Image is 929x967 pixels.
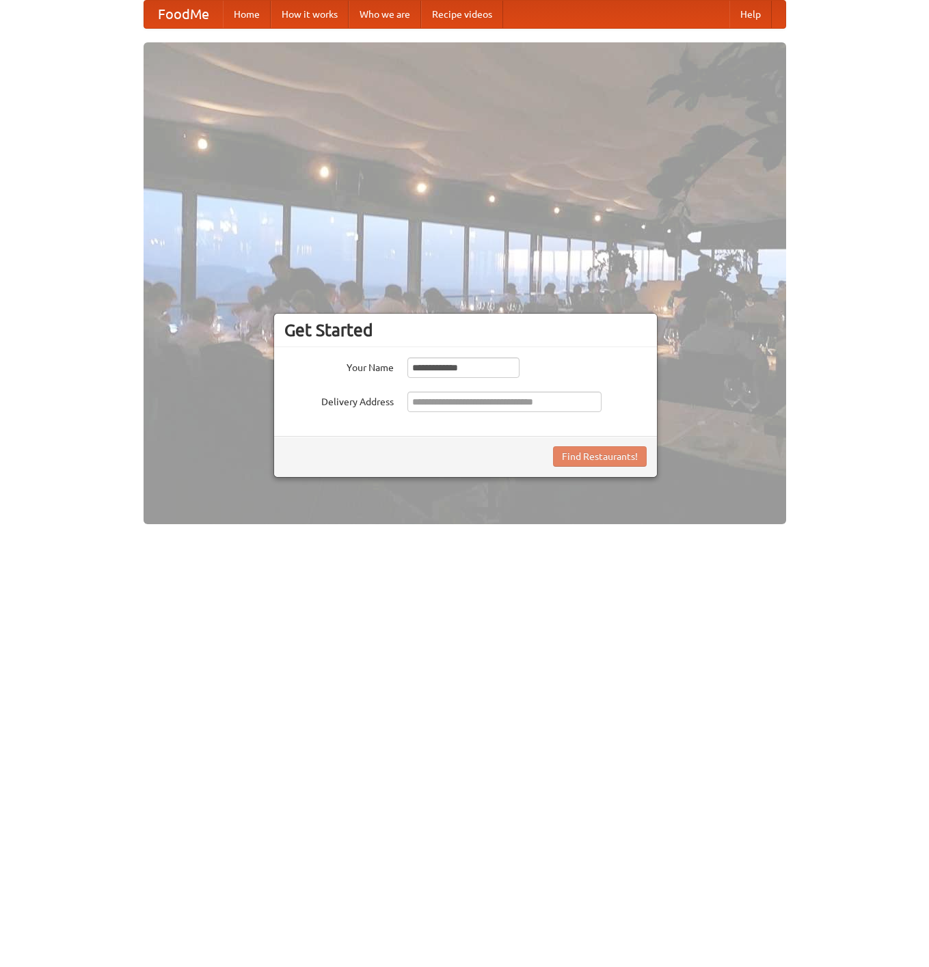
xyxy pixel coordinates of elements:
[284,357,394,374] label: Your Name
[349,1,421,28] a: Who we are
[223,1,271,28] a: Home
[284,320,647,340] h3: Get Started
[271,1,349,28] a: How it works
[729,1,772,28] a: Help
[144,1,223,28] a: FoodMe
[421,1,503,28] a: Recipe videos
[553,446,647,467] button: Find Restaurants!
[284,392,394,409] label: Delivery Address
